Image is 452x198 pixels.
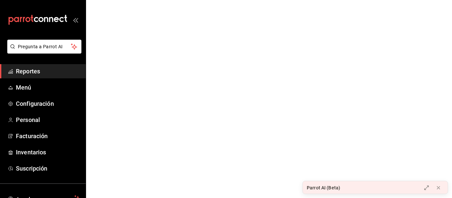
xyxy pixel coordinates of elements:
span: Facturación [16,132,80,140]
span: Inventarios [16,148,80,157]
span: Configuración [16,99,80,108]
span: Personal [16,115,80,124]
span: Pregunta a Parrot AI [18,43,71,50]
span: Suscripción [16,164,80,173]
button: Pregunta a Parrot AI [7,40,81,54]
span: Reportes [16,67,80,76]
span: Menú [16,83,80,92]
a: Pregunta a Parrot AI [5,48,81,55]
button: open_drawer_menu [73,17,78,22]
div: Parrot AI (Beta) [307,184,340,191]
